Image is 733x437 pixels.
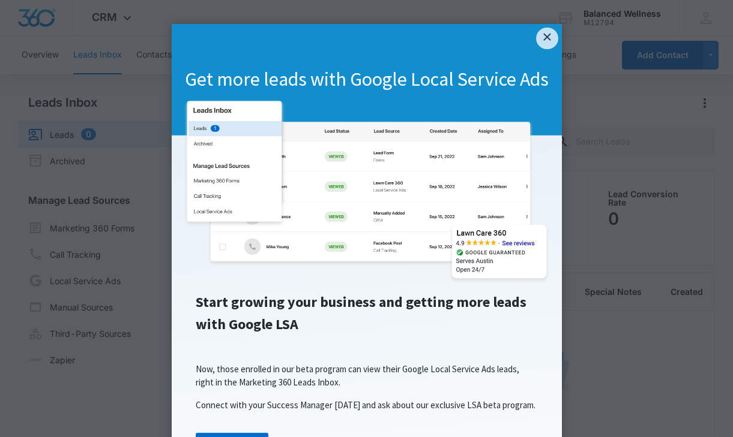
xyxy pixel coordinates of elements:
p: ​ [184,340,550,353]
span: with Google LSA [196,315,298,333]
span: Start growing your business and getting more leads [196,293,526,311]
span: Connect with your Success Manager [DATE] and ask about our exclusive LSA beta program. [196,399,535,411]
span: Now, those enrolled in our beta program can view their Google Local Service Ads leads, right in t... [196,363,519,388]
a: Close modal [536,28,558,49]
h1: Get more leads with Google Local Service Ads [172,67,562,92]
